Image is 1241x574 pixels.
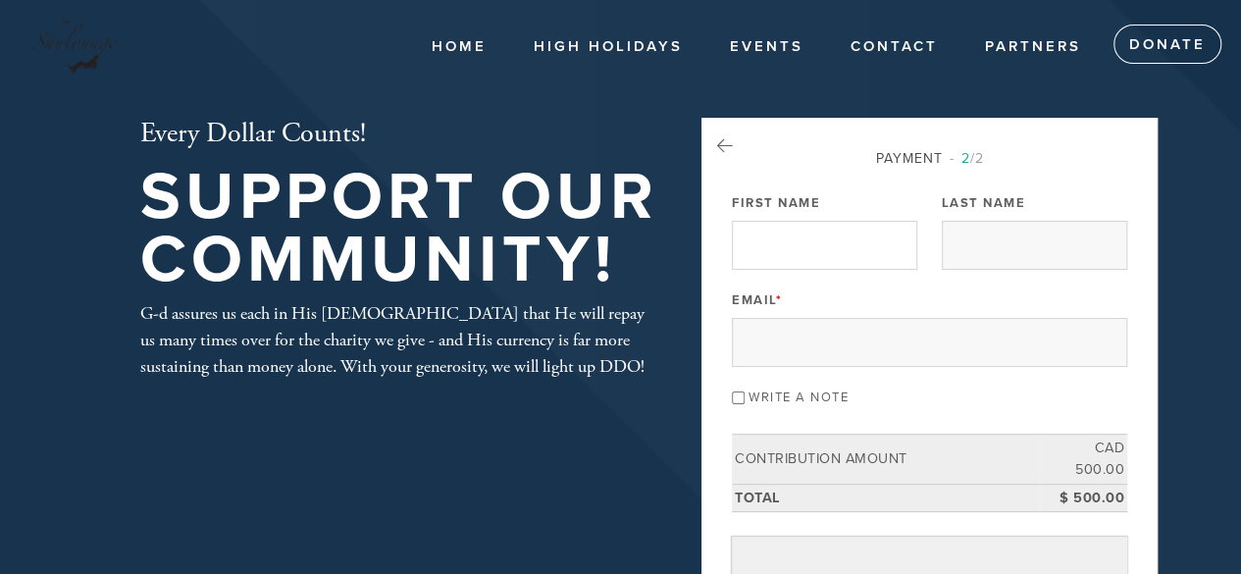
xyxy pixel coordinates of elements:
[836,28,953,66] a: Contact
[732,484,1039,512] td: Total
[519,28,698,66] a: High Holidays
[732,148,1127,169] div: Payment
[140,118,660,151] h2: Every Dollar Counts!
[950,150,984,167] span: /2
[776,292,783,308] span: This field is required.
[970,28,1096,66] a: Partners
[732,435,1039,484] td: Contribution Amount
[29,10,121,80] img: Shulounge%20Logo%20HQ%20%28no%20background%29.png
[961,150,970,167] span: 2
[715,28,818,66] a: Events
[942,194,1026,212] label: Last Name
[140,300,660,380] div: G-d assures us each in His [DEMOGRAPHIC_DATA] that He will repay us many times over for the chari...
[1113,25,1221,64] a: Donate
[749,390,849,405] label: Write a note
[732,194,820,212] label: First Name
[858,233,882,256] keeper-lock: Open Keeper Popup
[1039,484,1127,512] td: $ 500.00
[732,291,782,309] label: Email
[417,28,501,66] a: Home
[140,166,660,292] h1: Support our Community!
[1039,435,1127,484] td: CAD 500.00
